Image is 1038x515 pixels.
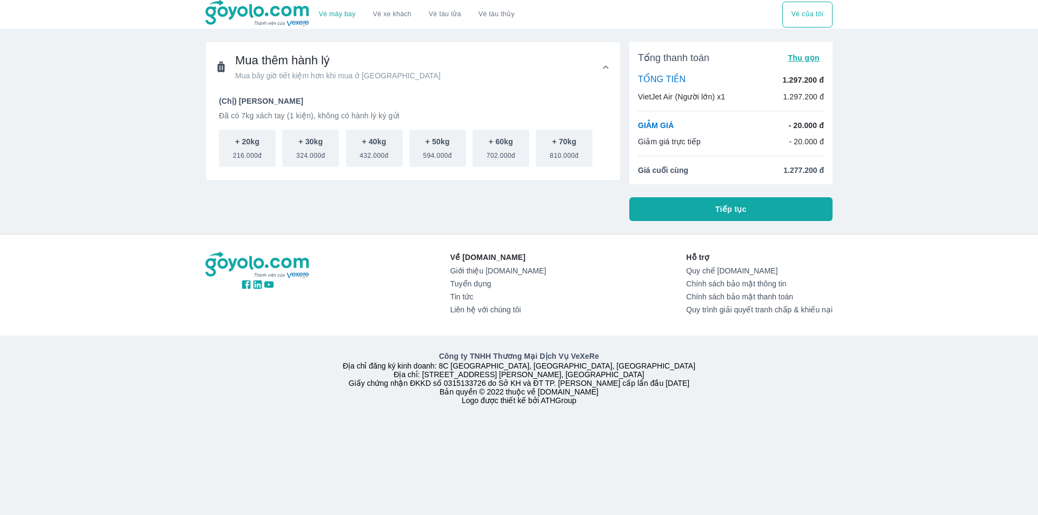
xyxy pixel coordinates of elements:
button: Tiếp tục [629,197,833,221]
p: + 40kg [362,136,387,147]
span: Tiếp tục [715,204,747,215]
a: Vé xe khách [373,10,411,18]
span: Mua thêm hành lý [235,53,441,68]
div: choose transportation mode [782,2,833,28]
button: + 30kg324.000đ [282,130,339,167]
span: 1.277.200 đ [783,165,824,176]
div: Mua thêm hành lýMua bây giờ tiết kiệm hơn khi mua ở [GEOGRAPHIC_DATA] [206,42,620,92]
p: Hỗ trợ [686,252,833,263]
span: 432.000đ [360,147,388,160]
button: + 40kg432.000đ [346,130,403,167]
p: + 50kg [425,136,450,147]
button: Thu gọn [783,50,824,65]
div: Mua thêm hành lýMua bây giờ tiết kiệm hơn khi mua ở [GEOGRAPHIC_DATA] [206,92,620,180]
a: Quy trình giải quyết tranh chấp & khiếu nại [686,305,833,314]
a: Quy chế [DOMAIN_NAME] [686,266,833,275]
p: Đã có 7kg xách tay (1 kiện), không có hành lý ký gửi [219,110,607,121]
div: choose transportation mode [310,2,523,28]
span: 594.000đ [423,147,452,160]
button: + 20kg216.000đ [219,130,276,167]
div: Địa chỉ đăng ký kinh doanh: 8C [GEOGRAPHIC_DATA], [GEOGRAPHIC_DATA], [GEOGRAPHIC_DATA] Địa chỉ: [... [199,351,839,405]
button: Vé của tôi [782,2,833,28]
a: Chính sách bảo mật thanh toán [686,292,833,301]
span: 810.000đ [550,147,578,160]
p: VietJet Air (Người lớn) x1 [638,91,725,102]
a: Chính sách bảo mật thông tin [686,279,833,288]
button: + 60kg702.000đ [473,130,529,167]
a: Tin tức [450,292,546,301]
p: Công ty TNHH Thương Mại Dịch Vụ VeXeRe [208,351,830,362]
span: 324.000đ [296,147,325,160]
button: Vé tàu thủy [470,2,523,28]
p: TỔNG TIỀN [638,74,686,86]
p: + 30kg [298,136,323,147]
p: + 60kg [489,136,513,147]
a: Vé máy bay [319,10,356,18]
a: Vé tàu lửa [420,2,470,28]
span: Thu gọn [788,53,820,62]
span: Tổng thanh toán [638,51,709,64]
p: + 70kg [552,136,576,147]
div: scrollable baggage options [219,130,607,167]
p: + 20kg [235,136,259,147]
p: - 20.000 đ [789,136,824,147]
p: Về [DOMAIN_NAME] [450,252,546,263]
button: + 50kg594.000đ [409,130,466,167]
p: - 20.000 đ [789,120,824,131]
img: logo [205,252,310,279]
a: Tuyển dụng [450,279,546,288]
span: 702.000đ [487,147,515,160]
a: Giới thiệu [DOMAIN_NAME] [450,266,546,275]
button: + 70kg810.000đ [536,130,593,167]
p: 1.297.200 đ [783,75,824,85]
p: Giảm giá trực tiếp [638,136,701,147]
span: 216.000đ [233,147,262,160]
span: Mua bây giờ tiết kiệm hơn khi mua ở [GEOGRAPHIC_DATA] [235,70,441,81]
p: GIẢM GIÁ [638,120,674,131]
span: Giá cuối cùng [638,165,688,176]
p: (Chị) [PERSON_NAME] [219,96,607,106]
a: Liên hệ với chúng tôi [450,305,546,314]
p: 1.297.200 đ [783,91,824,102]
